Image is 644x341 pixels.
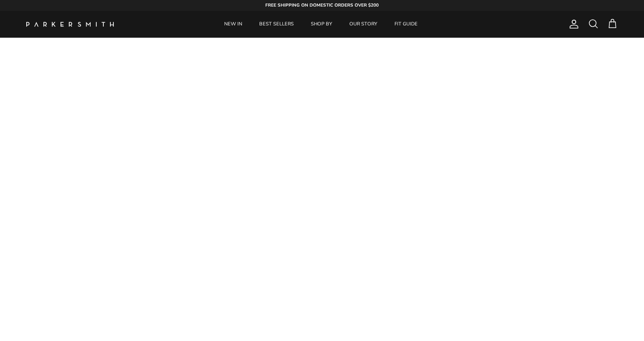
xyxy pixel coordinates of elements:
[565,19,579,29] a: Account
[265,2,379,8] strong: FREE SHIPPING ON DOMESTIC ORDERS OVER $200
[341,11,385,38] a: OUR STORY
[251,11,302,38] a: BEST SELLERS
[26,22,114,27] a: Parker Smith
[130,11,512,38] div: Primary
[303,11,340,38] a: SHOP BY
[387,11,426,38] a: FIT GUIDE
[216,11,250,38] a: NEW IN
